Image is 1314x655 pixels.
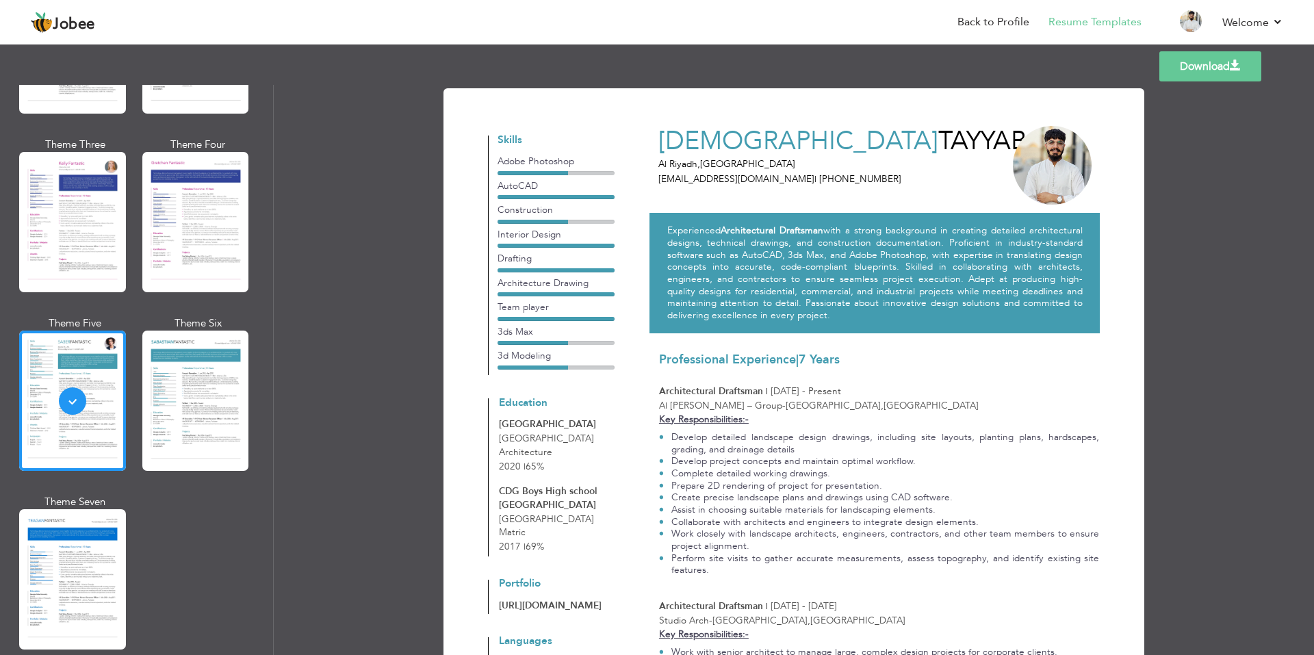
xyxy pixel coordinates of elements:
span: | [796,351,799,368]
span: Architectural Draftsman [659,385,763,398]
li: Develop detailed landscape design drawings, including site layouts, planting plans, hardscapes, g... [659,431,1099,455]
li: Assist in choosing suitable materials for landscaping elements. [659,504,1099,516]
h4: Portfolio [499,578,615,590]
a: [URL][DOMAIN_NAME] [499,599,602,612]
span: 69% [524,540,544,553]
span: [DEMOGRAPHIC_DATA] [658,124,938,159]
li: Collaborate with architects and engineers to integrate design elements. [659,516,1099,528]
div: Interior Design [498,228,615,241]
h3: Professional Experience 7 Years [659,353,1099,367]
p: Al [PERSON_NAME] – Group [GEOGRAPHIC_DATA] [GEOGRAPHIC_DATA] [659,399,1099,412]
span: | [766,385,768,398]
span: 65% [524,460,544,473]
span: - [709,614,712,627]
div: Team player [498,300,615,313]
span: | [524,460,526,473]
h4: Languages [499,636,615,647]
span: Architectural Draftsman [659,600,763,613]
p: Experienced with a strong background in creating detailed architectural designs, technical drawin... [667,224,1083,321]
div: CDG Boys High school [GEOGRAPHIC_DATA] [499,485,615,511]
span: , [881,399,884,412]
span: 2017 [499,540,521,553]
img: Sn9D6zhr7o7lhCaAAAAAElFTkSuQmCC [1013,126,1092,205]
strong: Key Responsibilities:- [659,628,749,641]
div: Architecture Drawing [498,277,615,290]
div: Theme Four [145,138,252,152]
span: Architecture [499,446,552,459]
a: Download [1159,51,1261,81]
li: Perform site visits to gather accurate measurements, assess topography, and identify existing sit... [659,552,1099,576]
span: | [524,540,526,553]
h4: Education [499,398,615,409]
a: Jobee [31,12,95,34]
span: | [814,172,816,185]
div: Construction [498,203,615,216]
span: Jobee [53,17,95,32]
li: Develop project concepts and maintain optimal workflow. [659,455,1099,467]
span: [PHONE_NUMBER] [819,172,901,185]
a: Welcome [1222,14,1283,31]
span: , [808,614,810,627]
li: Complete detailed working drawings. [659,467,1099,480]
span: [GEOGRAPHIC_DATA] [499,432,594,445]
li: Work closely with landscape architects, engineers, contractors, and other team members to ensure ... [659,528,1099,552]
div: Theme Five [22,316,129,331]
img: Profile Img [1180,10,1202,32]
span: [DATE] - Present [771,385,841,398]
li: Prepare 2D rendering of project for presentation. [659,480,1099,492]
div: 3d Modeling [498,349,615,362]
div: Adobe Photoshop [498,155,615,168]
img: jobee.io [31,12,53,34]
div: Theme Seven [22,495,129,509]
span: [GEOGRAPHIC_DATA] [499,513,594,526]
span: , [697,157,700,170]
span: [DATE] - [DATE] [771,600,837,613]
span: Matric [499,526,526,539]
div: AutoCAD [498,179,615,192]
div: [GEOGRAPHIC_DATA] [499,418,615,431]
strong: Architectural Draftsman [721,224,823,237]
div: 3ds Max [498,325,615,338]
p: Al Riyadh [GEOGRAPHIC_DATA] [658,157,941,170]
div: Theme Three [22,138,129,152]
span: [EMAIL_ADDRESS][DOMAIN_NAME] [658,172,816,185]
span: - [782,399,786,412]
span: 2020 [499,460,521,473]
h4: Skills [498,135,615,146]
strong: Key Responsibilities:- [659,413,749,426]
a: Resume Templates [1048,14,1142,30]
a: Back to Profile [957,14,1029,30]
div: Drafting [498,252,615,265]
span: Tayyab [938,124,1027,159]
p: Studio Arch [GEOGRAPHIC_DATA] [GEOGRAPHIC_DATA] [659,614,1099,627]
li: Create precise landscape plans and drawings using CAD software. [659,491,1099,504]
div: Theme Six [145,316,252,331]
span: | [766,600,768,613]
